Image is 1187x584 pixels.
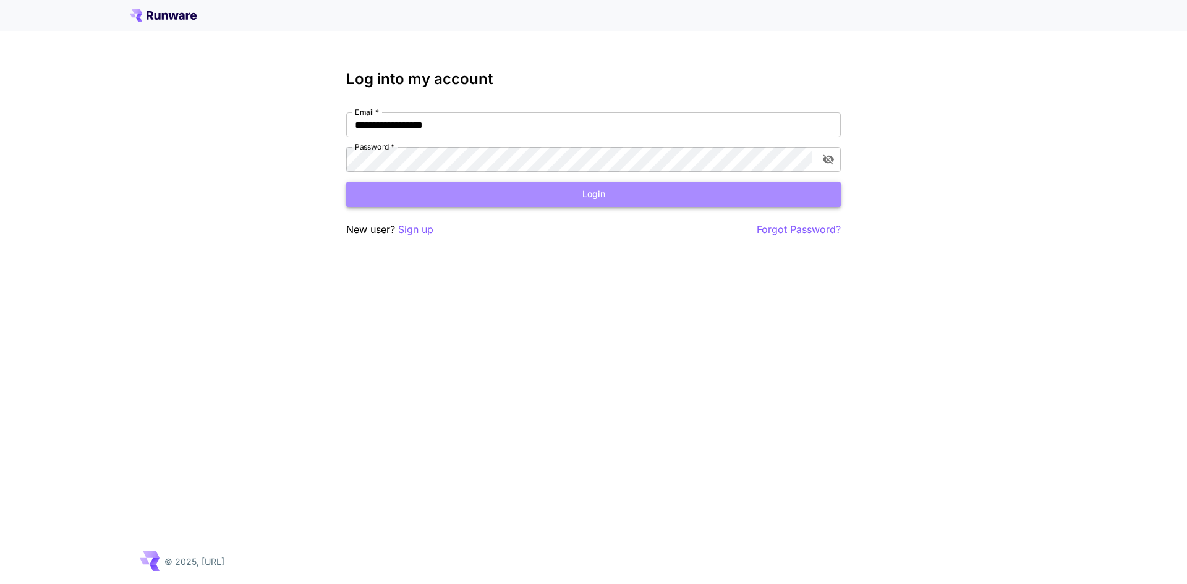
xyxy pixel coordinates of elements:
[817,148,840,171] button: toggle password visibility
[346,182,841,207] button: Login
[355,142,394,152] label: Password
[346,70,841,88] h3: Log into my account
[757,222,841,237] button: Forgot Password?
[164,555,224,568] p: © 2025, [URL]
[346,222,433,237] p: New user?
[398,222,433,237] button: Sign up
[355,107,379,117] label: Email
